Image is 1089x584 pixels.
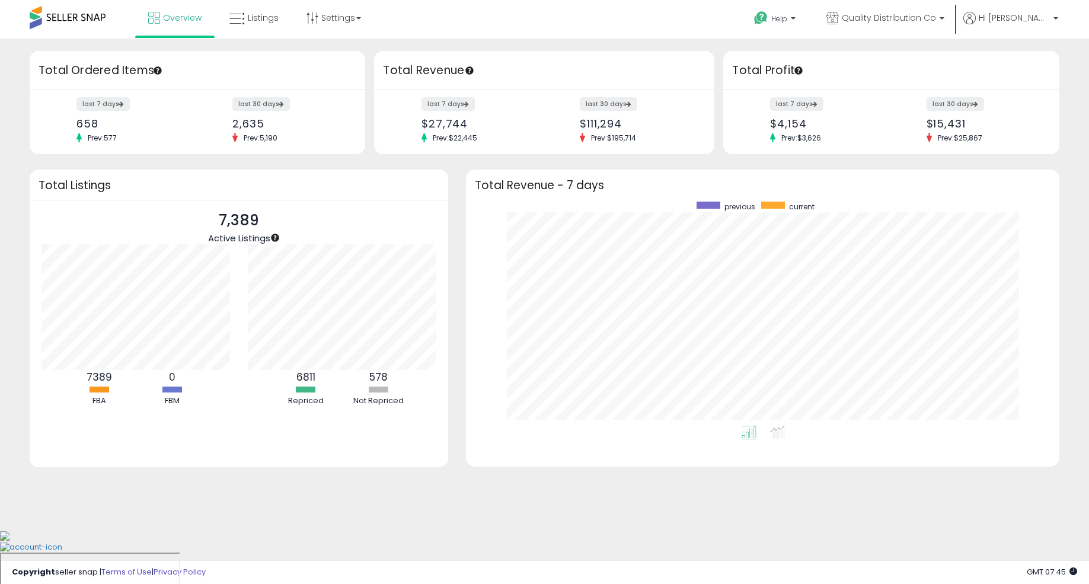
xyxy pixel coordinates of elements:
h3: Total Profit [732,62,1050,79]
div: FBM [137,395,208,407]
h3: Total Ordered Items [39,62,356,79]
h3: Total Revenue - 7 days [475,181,1050,190]
span: Quality Distribution Co [842,12,936,24]
label: last 7 days [76,97,130,111]
div: Repriced [270,395,341,407]
span: Overview [163,12,202,24]
label: last 7 days [421,97,475,111]
i: Get Help [753,11,768,25]
div: 658 [76,117,189,130]
label: last 30 days [580,97,637,111]
div: Tooltip anchor [152,65,163,76]
div: $4,154 [770,117,882,130]
b: 7389 [87,370,112,384]
label: last 7 days [770,97,823,111]
label: last 30 days [232,97,290,111]
span: current [789,202,815,212]
div: 2,635 [232,117,344,130]
span: Hi [PERSON_NAME] [979,12,1050,24]
span: Prev: $25,867 [932,133,988,143]
a: Hi [PERSON_NAME] [963,12,1058,39]
span: Help [771,14,787,24]
b: 6811 [296,370,315,384]
span: Prev: 5,190 [238,133,283,143]
div: $27,744 [421,117,535,130]
span: Active Listings [208,232,270,244]
a: Help [745,2,807,39]
div: Tooltip anchor [270,232,280,243]
h3: Total Listings [39,181,439,190]
b: 578 [369,370,388,384]
span: Prev: 577 [82,133,123,143]
div: $111,294 [580,117,694,130]
span: previous [724,202,755,212]
span: Listings [248,12,279,24]
div: Tooltip anchor [793,65,804,76]
span: Prev: $195,714 [585,133,642,143]
span: Prev: $3,626 [775,133,827,143]
b: 0 [169,370,175,384]
div: $15,431 [927,117,1039,130]
h3: Total Revenue [383,62,705,79]
label: last 30 days [927,97,984,111]
div: Tooltip anchor [464,65,475,76]
div: FBA [64,395,135,407]
span: Prev: $22,445 [427,133,483,143]
div: Not Repriced [343,395,414,407]
p: 7,389 [208,209,270,232]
